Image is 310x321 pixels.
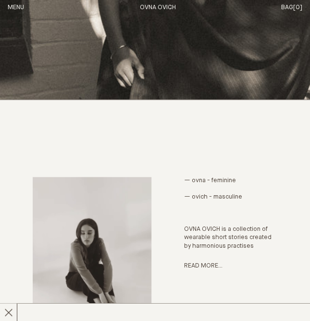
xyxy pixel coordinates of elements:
[140,4,176,11] a: Home
[293,4,302,11] span: [0]
[184,262,223,268] a: Read more...
[8,4,24,12] button: Open Menu
[281,4,293,11] span: Bag
[184,177,277,250] p: — ovna - feminine — ovich - masculine OVNA OVICH is a collection of wearable short stories create...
